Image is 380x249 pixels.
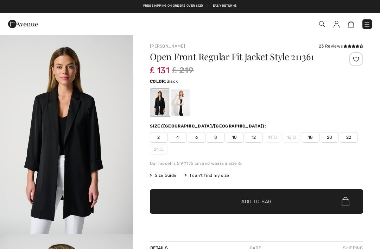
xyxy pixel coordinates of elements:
[342,197,349,206] img: Bag.svg
[264,132,281,143] span: 14
[172,64,194,77] span: ₤ 219
[150,189,363,214] button: Add to Bag
[150,44,185,49] a: [PERSON_NAME]
[171,89,190,116] div: Vanilla
[274,136,277,139] img: ring-m.svg
[150,172,176,179] span: Size Guide
[302,132,319,143] span: 18
[319,43,363,49] div: 23 Reviews
[160,148,164,151] img: ring-m.svg
[150,52,328,61] h1: Open Front Regular Fit Jacket Style 211361
[150,58,169,75] span: ₤ 131
[334,21,340,28] img: My Info
[319,21,325,27] img: Search
[8,17,38,31] img: 1ère Avenue
[293,136,296,139] img: ring-m.svg
[150,144,167,155] span: 24
[150,79,166,84] span: Color:
[150,123,267,129] div: Size ([GEOGRAPHIC_DATA]/[GEOGRAPHIC_DATA]):
[340,132,357,143] span: 22
[150,160,363,167] div: Our model is 5'9"/175 cm and wears a size 6.
[169,132,186,143] span: 4
[151,89,169,116] div: Black
[363,21,370,28] img: Menu
[348,21,354,27] img: Shopping Bag
[321,132,338,143] span: 20
[226,132,243,143] span: 10
[166,79,178,84] span: Black
[188,132,205,143] span: 6
[283,132,300,143] span: 16
[241,198,272,205] span: Add to Bag
[245,132,262,143] span: 12
[8,20,38,27] a: 1ère Avenue
[150,132,167,143] span: 2
[213,4,237,8] a: Easy Returns
[185,172,229,179] div: I can't find my size
[143,4,203,8] a: Free shipping on orders over ₤120
[207,132,224,143] span: 8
